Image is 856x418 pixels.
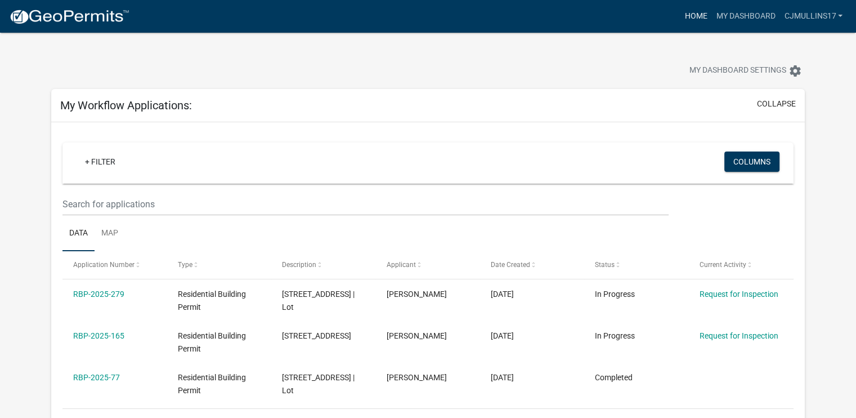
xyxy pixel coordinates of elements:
a: RBP-2025-77 [73,373,120,382]
a: Request for Inspection [700,331,778,340]
datatable-header-cell: Application Number [62,251,167,278]
span: Completed [595,373,633,382]
a: My Dashboard [711,6,779,27]
span: Application Number [73,261,135,269]
a: cjmullins17 [779,6,847,27]
span: Cameron Mullins [387,331,447,340]
span: Cameron Mullins [387,290,447,299]
i: settings [788,64,802,78]
datatable-header-cell: Applicant [375,251,479,278]
a: Data [62,216,95,252]
a: RBP-2025-165 [73,331,124,340]
span: In Progress [595,331,635,340]
span: Residential Building Permit [178,373,246,395]
datatable-header-cell: Current Activity [689,251,793,278]
a: Request for Inspection [700,290,778,299]
button: Columns [724,152,779,172]
span: 03/10/2025 [491,373,514,382]
a: Map [95,216,125,252]
a: + Filter [76,152,124,172]
span: Current Activity [700,261,746,269]
datatable-header-cell: Status [584,251,688,278]
a: Home [680,6,711,27]
button: My Dashboard Settingssettings [680,60,811,82]
span: Description [282,261,316,269]
span: Status [595,261,615,269]
datatable-header-cell: Date Created [480,251,584,278]
a: RBP-2025-279 [73,290,124,299]
span: Type [178,261,192,269]
datatable-header-cell: Description [271,251,375,278]
span: 07/07/2025 [491,290,514,299]
span: 3122 Blue Sky Loop | Lot [282,290,355,312]
span: Date Created [491,261,530,269]
span: In Progress [595,290,635,299]
span: Cameron Mullins [387,373,447,382]
h5: My Workflow Applications: [60,99,192,112]
span: 6408 Whispering Way | Lot 917 [282,331,351,340]
span: Residential Building Permit [178,290,246,312]
span: Applicant [387,261,416,269]
span: My Dashboard Settings [689,64,786,78]
datatable-header-cell: Type [167,251,271,278]
span: 05/05/2025 [491,331,514,340]
span: 3535 Utica Pike, Jeffersonville, IN 47130 | Lot [282,373,355,395]
span: Residential Building Permit [178,331,246,353]
input: Search for applications [62,193,669,216]
button: collapse [757,98,796,110]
